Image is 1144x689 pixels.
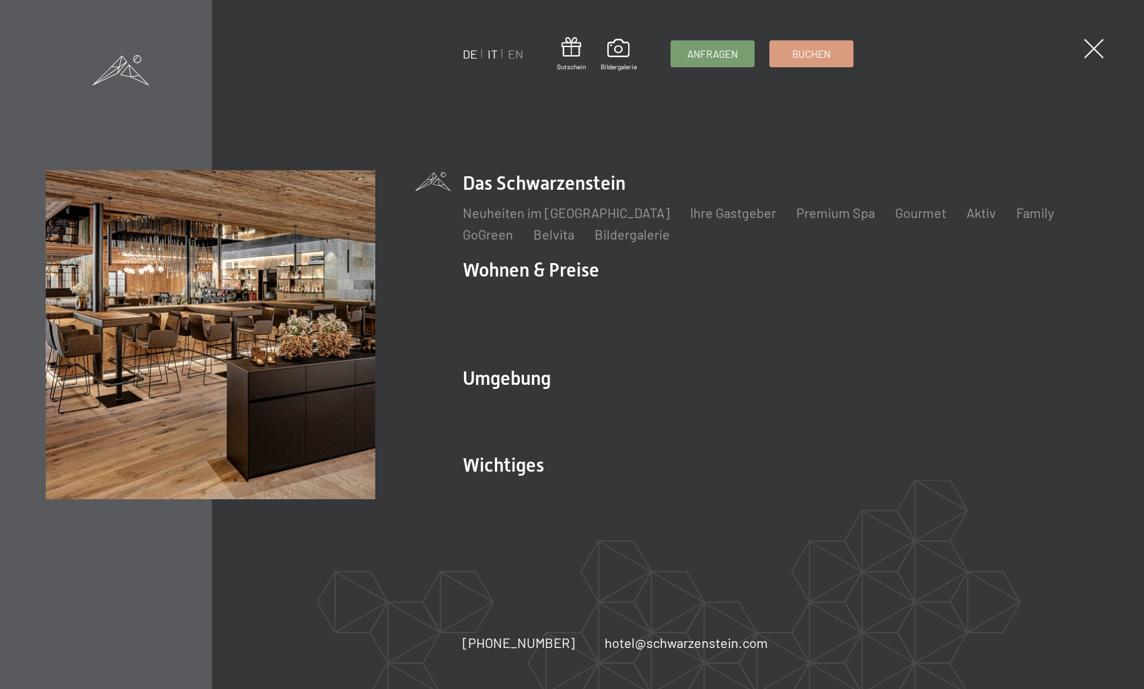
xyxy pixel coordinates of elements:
span: Anfragen [687,47,738,61]
a: EN [508,46,523,61]
span: Bildergalerie [601,62,637,71]
a: [PHONE_NUMBER] [463,633,575,652]
img: Wellnesshotel Südtirol SCHWARZENSTEIN - Wellnessurlaub in den Alpen, Wandern und Wellness [46,170,375,500]
span: [PHONE_NUMBER] [463,634,575,651]
a: Belvita [533,226,574,242]
a: Gourmet [895,205,946,221]
a: hotel@schwarzenstein.com [605,633,768,652]
a: Gutschein [557,37,586,71]
a: Bildergalerie [595,226,670,242]
a: DE [463,46,478,61]
a: GoGreen [463,226,513,242]
a: Ihre Gastgeber [690,205,776,221]
a: Neuheiten im [GEOGRAPHIC_DATA] [463,205,670,221]
span: Gutschein [557,62,586,71]
span: Buchen [792,47,831,61]
a: Anfragen [671,41,754,67]
a: Buchen [770,41,853,67]
a: Family [1016,205,1054,221]
a: Premium Spa [796,205,875,221]
a: IT [488,46,498,61]
a: Bildergalerie [601,39,637,71]
a: Aktiv [966,205,996,221]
